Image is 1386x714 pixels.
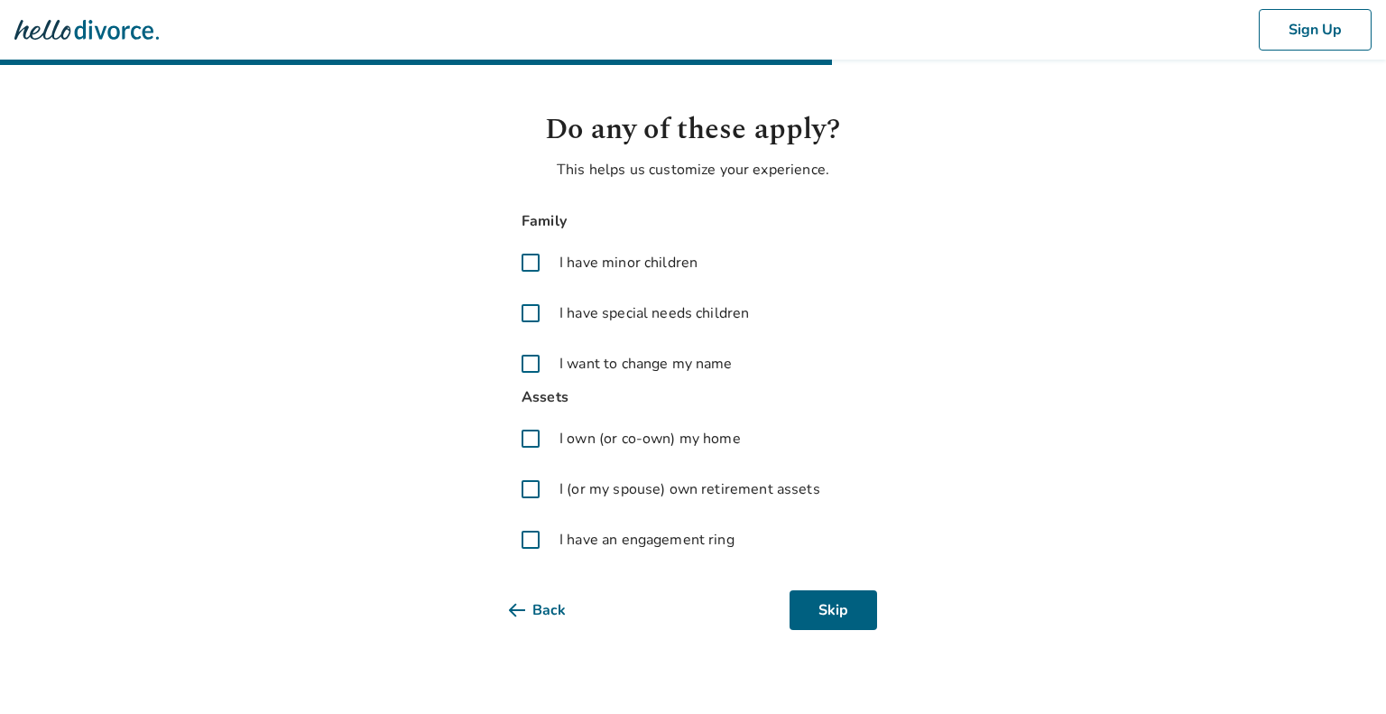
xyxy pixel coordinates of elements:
[509,209,877,234] span: Family
[559,478,820,500] span: I (or my spouse) own retirement assets
[559,529,735,551] span: I have an engagement ring
[1259,9,1372,51] button: Sign Up
[509,108,877,152] h1: Do any of these apply?
[14,12,159,48] img: Hello Divorce Logo
[559,428,741,450] span: I own (or co-own) my home
[509,590,595,630] button: Back
[1296,627,1386,714] iframe: Chat Widget
[559,302,749,324] span: I have special needs children
[509,159,877,181] p: This helps us customize your experience.
[790,590,877,630] button: Skip
[559,252,698,274] span: I have minor children
[559,353,733,375] span: I want to change my name
[509,385,877,410] span: Assets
